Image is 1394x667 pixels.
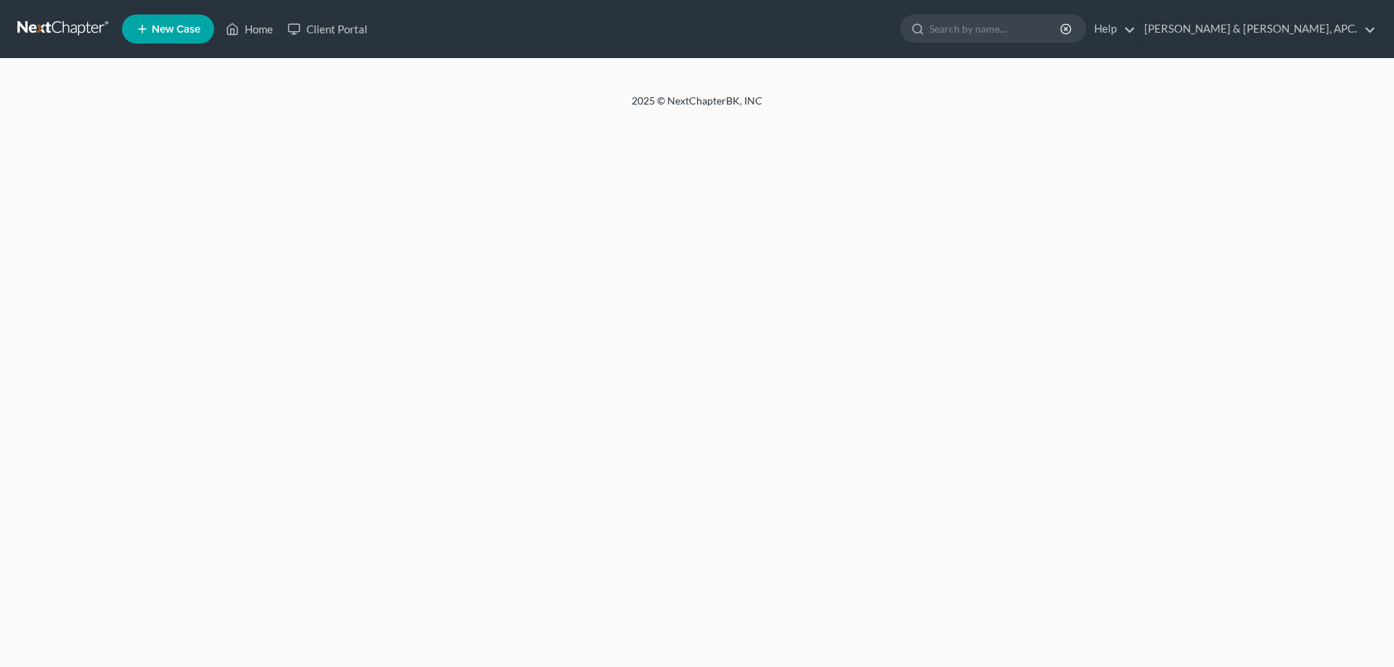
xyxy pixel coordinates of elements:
div: 2025 © NextChapterBK, INC [283,94,1111,120]
a: Help [1087,16,1136,42]
a: [PERSON_NAME] & [PERSON_NAME], APC. [1137,16,1376,42]
input: Search by name... [929,15,1062,42]
a: Home [219,16,280,42]
a: Client Portal [280,16,375,42]
span: New Case [152,24,200,35]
